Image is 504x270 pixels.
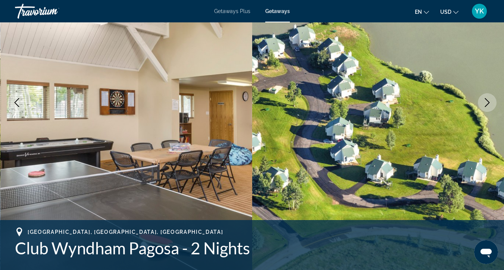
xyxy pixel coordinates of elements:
span: YK [475,7,484,15]
a: Travorium [15,1,90,21]
button: User Menu [470,3,489,19]
a: Getaways [265,8,290,14]
button: Next image [478,93,497,112]
iframe: Кнопка запуска окна обмена сообщениями [474,240,498,264]
span: USD [440,9,451,15]
span: [GEOGRAPHIC_DATA], [GEOGRAPHIC_DATA], [GEOGRAPHIC_DATA] [28,229,223,235]
span: en [415,9,422,15]
a: Getaways Plus [214,8,250,14]
button: Change currency [440,6,458,17]
button: Change language [415,6,429,17]
button: Previous image [7,93,26,112]
h1: Club Wyndham Pagosa - 2 Nights [15,238,489,258]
